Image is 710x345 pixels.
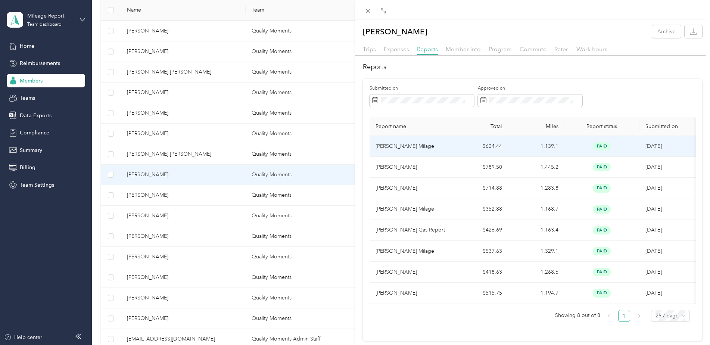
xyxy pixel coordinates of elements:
[593,289,611,297] span: paid
[570,123,633,130] span: Report status
[508,220,564,241] td: 1,163.4
[452,178,508,199] td: $714.88
[637,314,641,318] span: right
[593,163,611,171] span: paid
[619,310,630,321] a: 1
[645,185,662,191] span: [DATE]
[554,46,569,53] span: Rates
[376,205,446,213] p: [PERSON_NAME] Milage
[645,206,662,212] span: [DATE]
[618,310,630,322] li: 1
[603,310,615,322] li: Previous Page
[555,310,600,321] span: Showing 8 out of 8
[645,143,662,149] span: [DATE]
[376,247,446,255] p: [PERSON_NAME] Milage
[452,262,508,283] td: $418.63
[508,136,564,157] td: 1,139.1
[633,310,645,322] li: Next Page
[593,247,611,255] span: paid
[645,227,662,233] span: [DATE]
[458,123,502,130] div: Total
[508,157,564,178] td: 1,445.2
[639,117,696,136] th: Submitted on
[452,199,508,220] td: $352.88
[655,310,685,321] span: 25 / page
[576,46,607,53] span: Work hours
[376,268,446,276] p: [PERSON_NAME]
[593,142,611,150] span: paid
[370,117,452,136] th: Report name
[593,184,611,192] span: paid
[452,241,508,262] td: $537.63
[363,25,427,38] p: [PERSON_NAME]
[363,46,376,53] span: Trips
[603,310,615,322] button: left
[593,268,611,276] span: paid
[489,46,512,53] span: Program
[645,269,662,275] span: [DATE]
[446,46,481,53] span: Member info
[370,85,474,92] label: Submitted on
[376,226,446,234] p: [PERSON_NAME] Gas Report
[593,226,611,234] span: paid
[478,85,582,92] label: Approved on
[508,283,564,304] td: 1,194.7
[452,157,508,178] td: $789.50
[452,283,508,304] td: $515.75
[668,303,710,345] iframe: Everlance-gr Chat Button Frame
[363,62,702,72] h2: Reports
[417,46,438,53] span: Reports
[607,314,611,318] span: left
[645,290,662,296] span: [DATE]
[376,142,446,150] p: [PERSON_NAME] Milage
[508,262,564,283] td: 1,268.6
[452,220,508,241] td: $426.69
[384,46,409,53] span: Expenses
[452,136,508,157] td: $624.44
[645,248,662,254] span: [DATE]
[508,241,564,262] td: 1,329.1
[376,184,446,192] p: [PERSON_NAME]
[633,310,645,322] button: right
[652,25,681,38] button: Archive
[508,178,564,199] td: 1,283.8
[508,199,564,220] td: 1,168.7
[376,163,446,171] p: [PERSON_NAME]
[376,289,446,297] p: [PERSON_NAME]
[593,205,611,214] span: paid
[520,46,546,53] span: Commute
[651,310,690,322] div: Page Size
[514,123,558,130] div: Miles
[645,164,662,170] span: [DATE]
